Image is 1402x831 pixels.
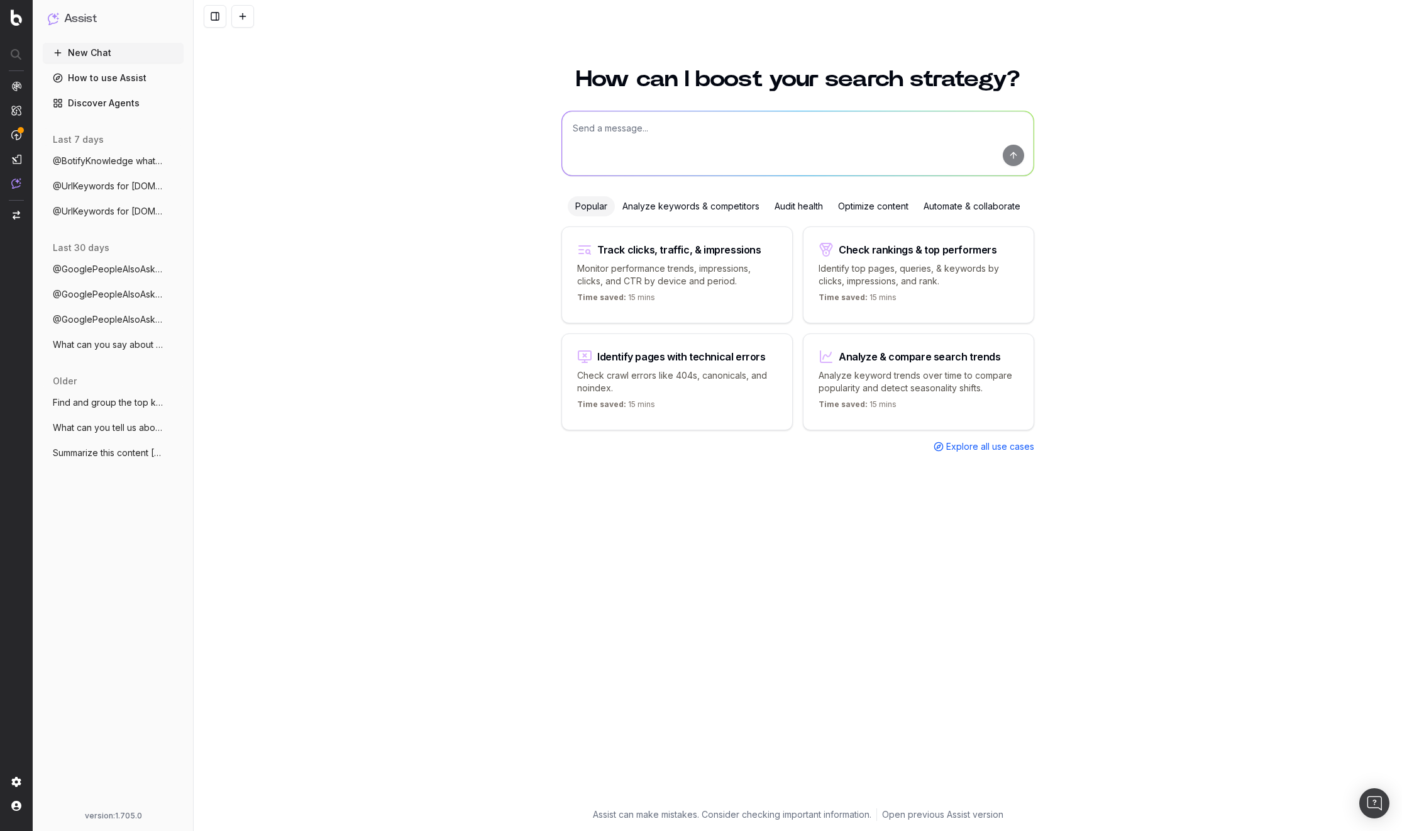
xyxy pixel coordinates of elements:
p: Identify top pages, queries, & keywords by clicks, impressions, and rank. [819,262,1018,287]
div: Open Intercom Messenger [1359,788,1389,818]
p: 15 mins [577,399,655,415]
span: @UrlKeywords for [DOMAIN_NAME] last 7 da [53,205,163,218]
span: @GooglePeopleAlsoAsk show me related que [53,263,163,276]
img: Assist [11,178,21,189]
div: version: 1.705.0 [48,811,179,821]
div: Automate & collaborate [916,196,1028,216]
button: @BotifyKnowledge whats bql? [43,151,184,171]
p: 15 mins [819,399,897,415]
div: Check rankings & top performers [839,245,997,255]
span: @UrlKeywords for [DOMAIN_NAME] last 7 d [53,180,163,192]
a: How to use Assist [43,68,184,88]
button: What can you tell us about [PERSON_NAME] [43,418,184,438]
button: @GooglePeopleAlsoAsk what's is a LLM? [43,284,184,304]
button: @UrlKeywords for [DOMAIN_NAME] last 7 d [43,176,184,196]
a: Explore all use cases [934,440,1034,453]
img: Setting [11,777,21,787]
div: Audit health [767,196,831,216]
span: @GooglePeopleAlsoAsk what's is a LLM? [53,288,163,301]
p: Assist can make mistakes. Consider checking important information. [593,808,871,821]
span: last 30 days [53,242,109,254]
div: Optimize content [831,196,916,216]
img: My account [11,801,21,811]
div: Identify pages with technical errors [597,352,766,362]
button: New Chat [43,43,184,63]
img: Botify logo [11,9,22,26]
button: @GooglePeopleAlsoAsk What is a LLM? [43,310,184,330]
span: Find and group the top keywords for hack [53,396,163,409]
img: Switch project [13,211,20,220]
img: Activation [11,130,21,140]
span: Time saved: [577,399,626,409]
a: Open previous Assist version [882,808,1003,821]
p: 15 mins [577,293,655,308]
p: Monitor performance trends, impressions, clicks, and CTR by device and period. [577,262,777,287]
button: Find and group the top keywords for hack [43,393,184,413]
h1: How can I boost your search strategy? [561,68,1034,91]
span: Time saved: [577,293,626,302]
span: Time saved: [819,399,868,409]
span: Summarize this content [URL][PERSON_NAME] [53,447,163,459]
p: Check crawl errors like 404s, canonicals, and noindex. [577,369,777,394]
h1: Assist [64,10,97,28]
p: Analyze keyword trends over time to compare popularity and detect seasonality shifts. [819,369,1018,394]
div: Popular [568,196,615,216]
span: What can you tell us about [PERSON_NAME] [53,421,163,434]
img: Analytics [11,81,21,91]
img: Studio [11,154,21,164]
span: Time saved: [819,293,868,302]
a: Discover Agents [43,93,184,113]
img: Assist [48,13,59,25]
div: Track clicks, traffic, & impressions [597,245,761,255]
span: last 7 days [53,133,104,146]
button: Summarize this content [URL][PERSON_NAME] [43,443,184,463]
div: Analyze & compare search trends [839,352,1001,362]
button: @UrlKeywords for [DOMAIN_NAME] last 7 da [43,201,184,221]
span: @GooglePeopleAlsoAsk What is a LLM? [53,313,163,326]
div: Analyze keywords & competitors [615,196,767,216]
span: @BotifyKnowledge whats bql? [53,155,163,167]
p: 15 mins [819,293,897,308]
span: Explore all use cases [946,440,1034,453]
img: Intelligence [11,105,21,116]
button: What can you say about [PERSON_NAME]? H [43,335,184,355]
span: What can you say about [PERSON_NAME]? H [53,338,163,351]
button: @GooglePeopleAlsoAsk show me related que [43,259,184,279]
span: older [53,375,77,388]
button: Assist [48,10,179,28]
